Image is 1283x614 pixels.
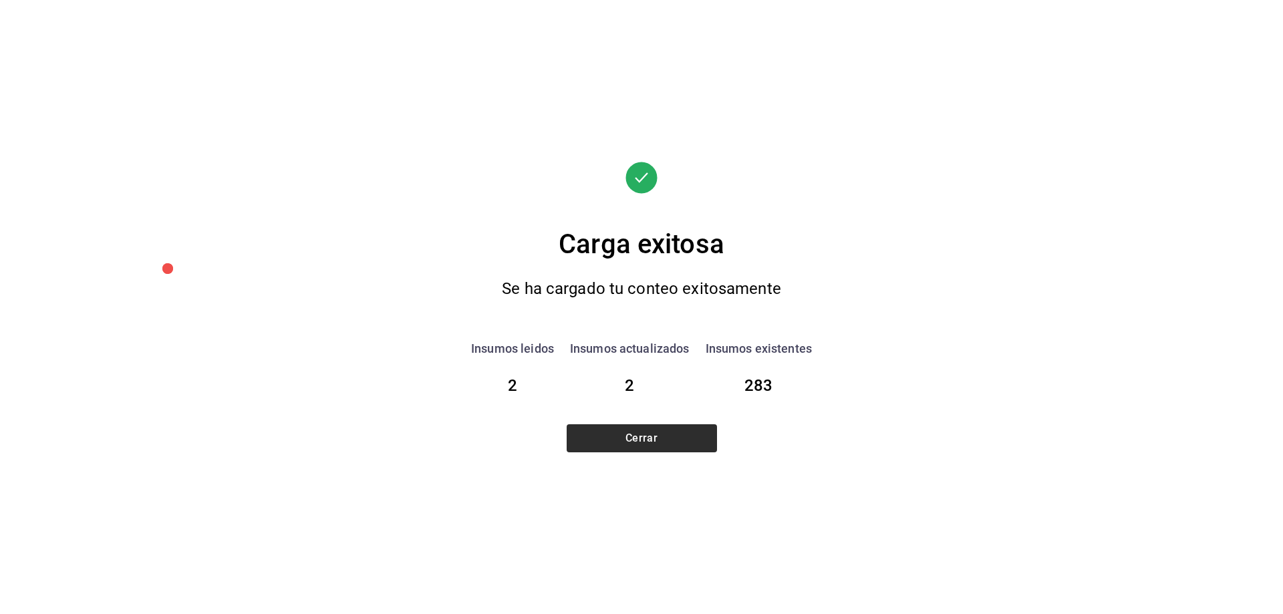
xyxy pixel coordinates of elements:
div: 2 [570,373,690,398]
div: 283 [706,373,812,398]
div: Insumos actualizados [570,339,690,357]
div: Insumos existentes [706,339,812,357]
div: Carga exitosa [441,224,842,265]
div: 2 [471,373,554,398]
div: Se ha cargado tu conteo exitosamente [467,275,816,303]
div: Insumos leidos [471,339,554,357]
button: Cerrar [567,424,717,452]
